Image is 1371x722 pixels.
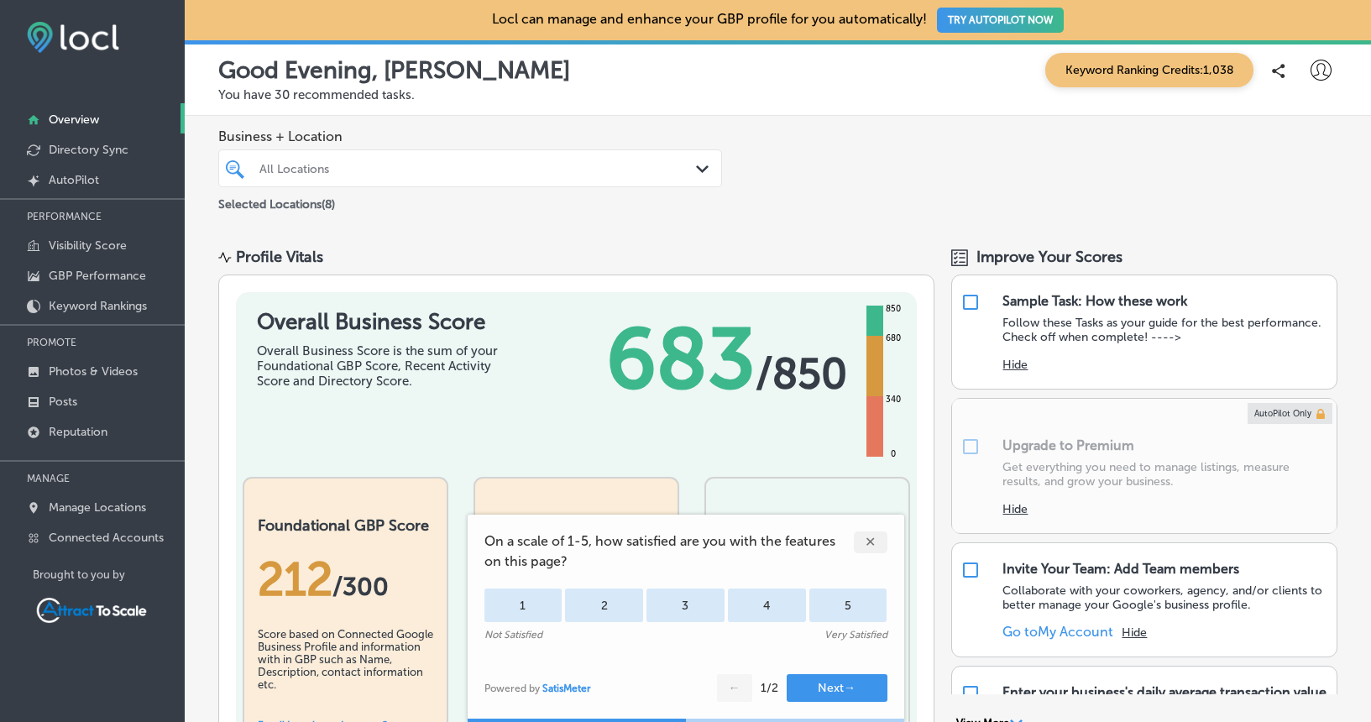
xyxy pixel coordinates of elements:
div: 1 [484,589,563,622]
span: / 850 [756,348,847,399]
button: TRY AUTOPILOT NOW [937,8,1064,33]
button: Hide [1122,625,1147,640]
p: Overview [49,112,99,127]
div: 3 [646,589,725,622]
button: Hide [1002,358,1028,372]
a: Go toMy Account [1002,624,1113,640]
div: Sample Task: How these work [1002,293,1187,309]
h2: Foundational GBP Score [258,516,433,535]
span: Keyword Ranking Credits: 1,038 [1045,53,1253,87]
div: Enter your business's daily average transaction value [1002,684,1327,700]
div: Powered by [484,683,591,694]
p: GBP Performance [49,269,146,283]
p: Good Evening, [PERSON_NAME] [218,56,570,84]
div: 2 [565,589,643,622]
p: Photos & Videos [49,364,138,379]
div: Overall Business Score is the sum of your Foundational GBP Score, Recent Activity Score and Direc... [257,343,509,389]
span: Business + Location [218,128,722,144]
span: 683 [606,309,756,410]
p: Reputation [49,425,107,439]
p: You have 30 recommended tasks. [218,87,1337,102]
p: Follow these Tasks as your guide for the best performance. Check off when complete! ----> [1002,316,1328,344]
div: ✕ [854,531,887,553]
img: Attract To Scale [33,594,150,626]
div: All Locations [259,161,698,175]
p: AutoPilot [49,173,99,187]
div: 0 [887,447,899,461]
div: 4 [728,589,806,622]
span: On a scale of 1-5, how satisfied are you with the features on this page? [484,531,854,572]
div: 850 [882,302,904,316]
div: Score based on Connected Google Business Profile and information with in GBP such as Name, Descri... [258,628,433,712]
p: Selected Locations ( 8 ) [218,191,335,212]
span: / 300 [332,572,389,602]
div: 5 [809,589,887,622]
p: Posts [49,395,77,409]
button: Hide [1002,502,1028,516]
p: Keyword Rankings [49,299,147,313]
div: 680 [882,332,904,345]
p: Connected Accounts [49,531,164,545]
div: 1 / 2 [761,681,778,695]
div: 340 [882,393,904,406]
p: Brought to you by [33,568,185,581]
img: fda3e92497d09a02dc62c9cd864e3231.png [27,22,119,53]
span: Improve Your Scores [976,248,1122,266]
p: Directory Sync [49,143,128,157]
h1: Overall Business Score [257,309,509,335]
button: ← [717,674,752,702]
p: Collaborate with your coworkers, agency, and/or clients to better manage your Google's business p... [1002,583,1328,612]
div: 212 [258,552,433,607]
a: SatisMeter [542,683,591,694]
div: Very Satisfied [824,629,887,641]
p: Visibility Score [49,238,127,253]
p: Manage Locations [49,500,146,515]
div: Profile Vitals [236,248,323,266]
div: Not Satisfied [484,629,542,641]
button: Next→ [787,674,887,702]
div: Invite Your Team: Add Team members [1002,561,1239,577]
